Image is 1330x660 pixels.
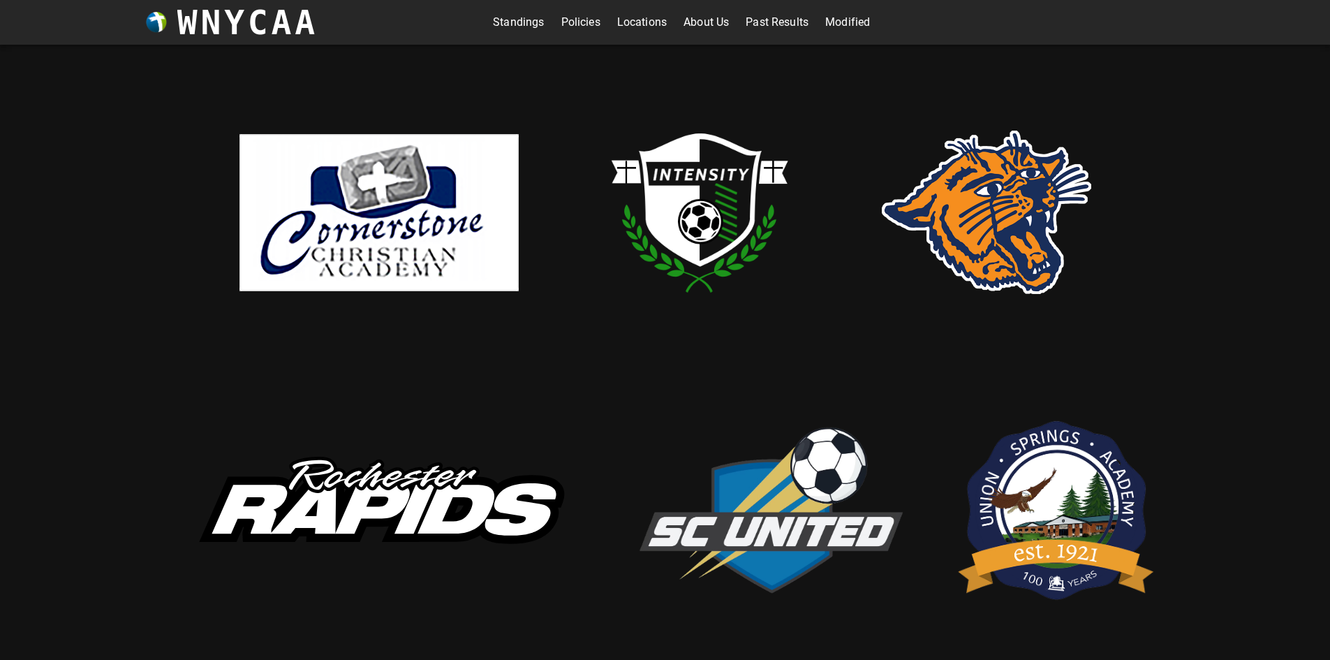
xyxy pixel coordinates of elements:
img: intensity.png [561,73,840,352]
a: Policies [561,11,600,34]
a: Modified [825,11,870,34]
img: scUnited.png [630,412,910,603]
a: Locations [617,11,667,34]
img: usa.png [952,399,1161,615]
a: Past Results [746,11,808,34]
a: Standings [493,11,544,34]
img: rsd.png [882,131,1091,294]
img: cornerstone.png [239,134,519,291]
h3: WNYCAA [177,3,318,42]
a: About Us [684,11,729,34]
img: rapids.svg [170,430,589,585]
img: wnycaaBall.png [146,12,167,33]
